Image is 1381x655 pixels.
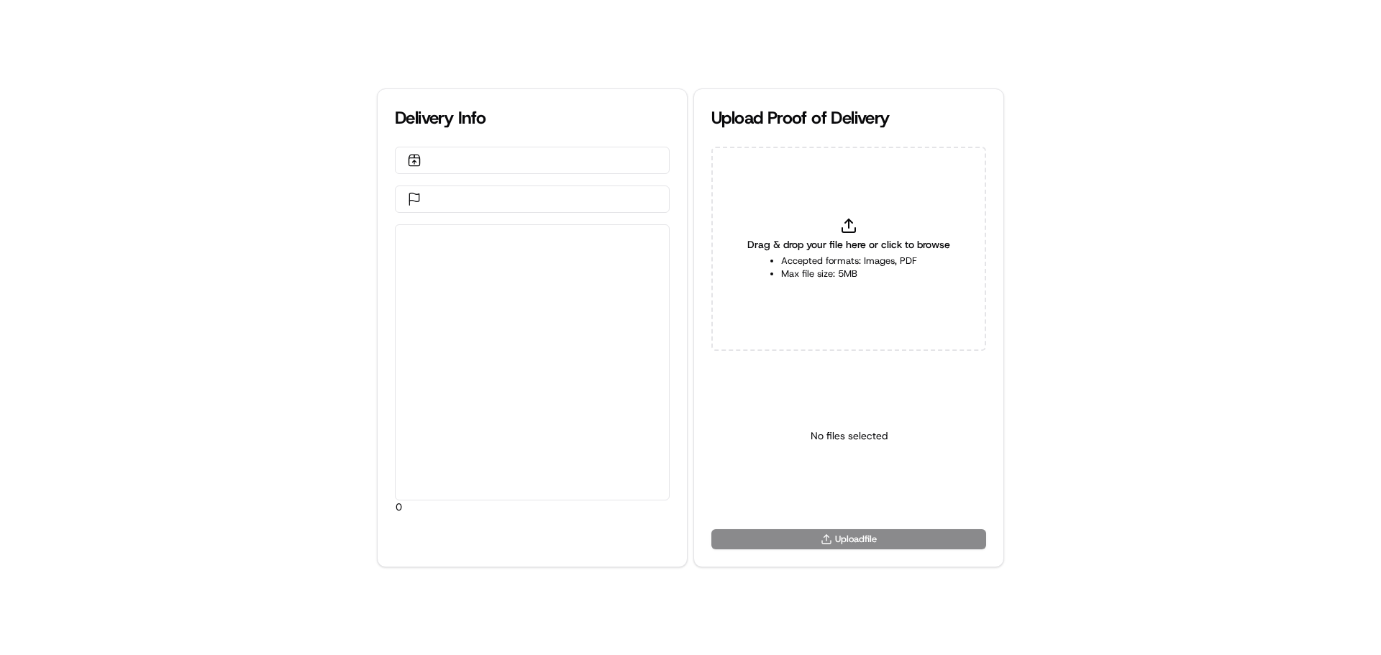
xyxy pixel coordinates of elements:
p: No files selected [811,429,888,443]
div: Delivery Info [395,106,670,129]
li: Max file size: 5MB [781,267,917,280]
li: Accepted formats: Images, PDF [781,255,917,267]
div: 0 [396,225,669,500]
div: Upload Proof of Delivery [711,106,986,129]
span: Drag & drop your file here or click to browse [747,237,950,252]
